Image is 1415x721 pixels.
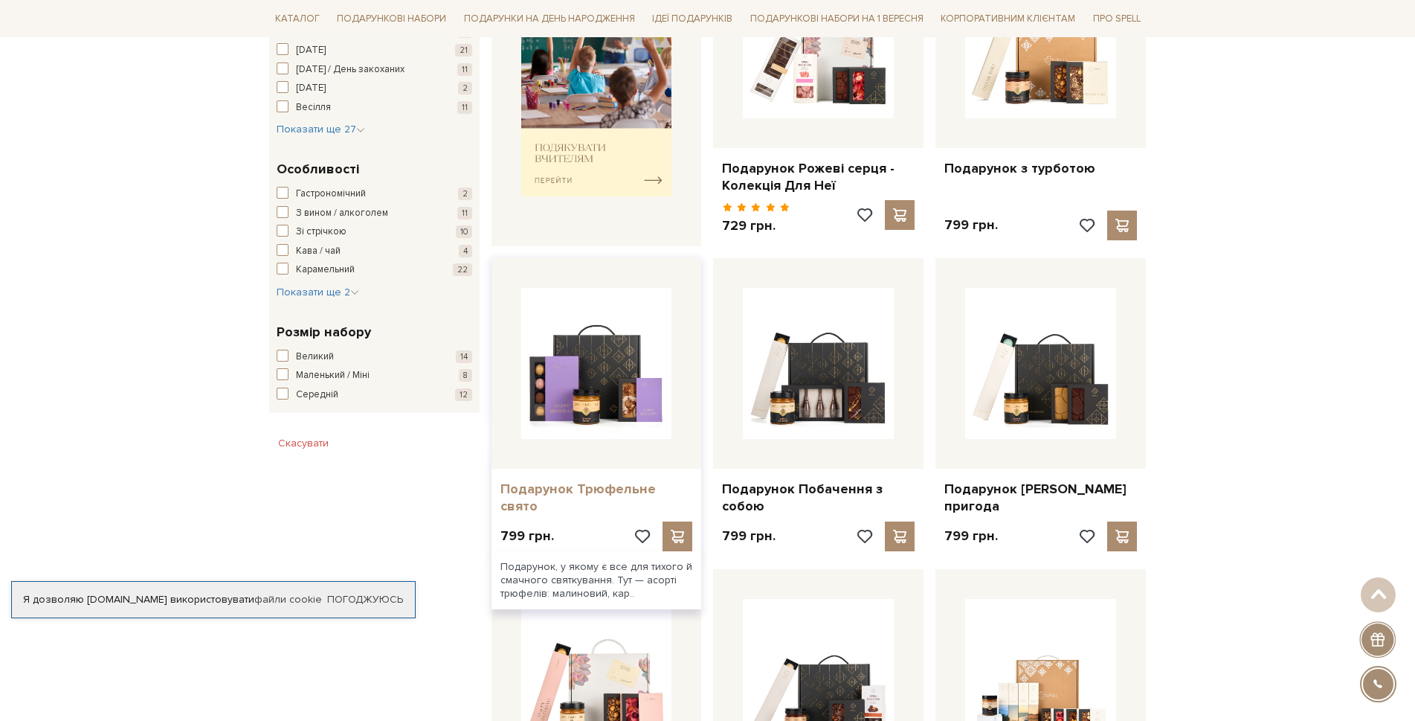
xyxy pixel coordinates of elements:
span: [DATE] / День закоханих [296,63,404,77]
p: 799 грн. [500,528,554,545]
button: [DATE] 21 [277,43,472,58]
div: Я дозволяю [DOMAIN_NAME] використовувати [12,593,415,606]
a: Про Spell [1087,7,1147,31]
button: Маленький / Міні 8 [277,368,472,383]
button: Кава / чай 4 [277,244,472,259]
button: З вином / алкоголем 11 [277,206,472,221]
span: 21 [455,44,472,57]
span: 10 [456,225,472,238]
button: Скасувати [269,432,338,455]
span: 11 [457,63,472,76]
span: 2 [458,82,472,94]
span: Особливості [277,159,359,179]
p: 799 грн. [722,528,776,545]
span: Кава / чай [296,244,341,259]
a: Корпоративним клієнтам [935,6,1081,31]
button: Середній 12 [277,388,472,403]
a: Подарункові набори на 1 Вересня [744,6,929,31]
span: 4 [459,245,472,257]
a: Подарункові набори [331,7,452,31]
a: Подарунок Побачення з собою [722,481,915,516]
span: З вином / алкоголем [296,206,388,221]
a: Погоджуюсь [327,593,403,606]
span: Гастрономічний [296,187,366,202]
a: Подарунок Рожеві серця - Колекція Для Неї [722,160,915,195]
span: Показати ще 27 [277,123,365,135]
button: Показати ще 27 [277,122,365,137]
span: 2 [458,188,472,200]
button: Великий 14 [277,350,472,365]
button: Весілля 11 [277,100,472,115]
span: 11 [457,207,472,219]
span: Карамельний [296,263,355,278]
span: [DATE] [296,43,326,58]
span: Весілля [296,100,331,115]
a: Подарунок з турботою [944,160,1137,177]
span: 8 [459,369,472,382]
button: Карамельний 22 [277,263,472,278]
span: 11 [457,101,472,114]
button: Показати ще 2 [277,285,359,300]
button: Зі стрічкою 10 [277,225,472,240]
a: Подарунок Трюфельне свято [500,481,693,516]
span: Великий [296,350,334,365]
span: 11 [457,25,472,38]
button: Гастрономічний 2 [277,187,472,202]
span: Зі стрічкою [296,225,347,240]
a: Подарунок [PERSON_NAME] пригода [944,481,1137,516]
span: 14 [456,350,472,363]
span: Маленький / Міні [296,368,370,383]
p: 729 грн. [722,217,790,234]
span: Розмір набору [277,322,371,342]
button: [DATE] 2 [277,81,472,96]
p: 799 грн. [944,528,998,545]
a: Каталог [269,7,326,31]
div: Подарунок, у якому є все для тихого й смачного святкування. Тут — асорті трюфелів: малиновий, кар.. [491,551,702,610]
button: [DATE] / День закоханих 11 [277,63,472,77]
span: 12 [455,388,472,401]
span: Показати ще 2 [277,286,359,298]
a: Подарунки на День народження [458,7,641,31]
a: Ідеї подарунків [646,7,738,31]
a: файли cookie [254,593,322,606]
p: 799 грн. [944,217,998,234]
span: 22 [453,263,472,276]
span: [DATE] [296,81,326,96]
span: Середній [296,388,338,403]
